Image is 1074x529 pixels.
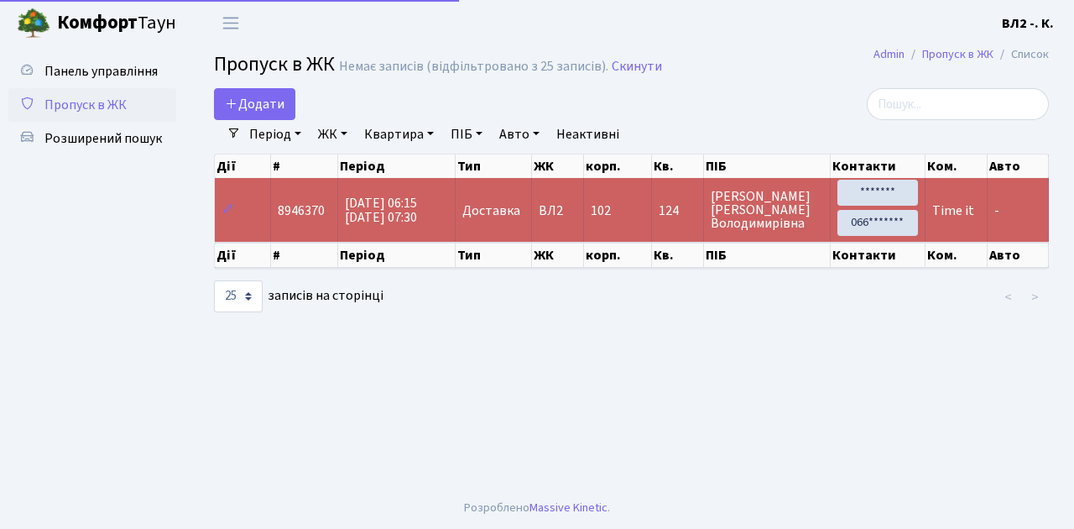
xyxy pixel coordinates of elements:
[539,204,577,217] span: ВЛ2
[532,155,585,178] th: ЖК
[214,280,263,312] select: записів на сторінці
[339,59,608,75] div: Немає записів (відфільтровано з 25 записів).
[57,9,138,36] b: Комфорт
[988,243,1049,268] th: Авто
[210,9,252,37] button: Переключити навігацію
[831,155,925,178] th: Контакти
[993,45,1049,64] li: Список
[848,37,1074,72] nav: breadcrumb
[338,243,456,268] th: Період
[215,243,271,268] th: Дії
[214,50,335,79] span: Пропуск в ЖК
[462,204,520,217] span: Доставка
[932,202,974,220] span: Time it
[584,243,652,268] th: корп.
[8,122,176,155] a: Розширений пошук
[994,202,999,220] span: -
[311,120,354,149] a: ЖК
[659,204,696,217] span: 124
[529,499,607,516] a: Massive Kinetic
[17,7,50,40] img: logo.png
[357,120,441,149] a: Квартира
[925,243,988,268] th: Ком.
[338,155,456,178] th: Період
[652,155,704,178] th: Кв.
[44,96,127,114] span: Пропуск в ЖК
[591,202,611,220] span: 102
[214,280,383,312] label: записів на сторінці
[711,190,823,230] span: [PERSON_NAME] [PERSON_NAME] Володимирівна
[456,243,531,268] th: Тип
[345,194,417,227] span: [DATE] 06:15 [DATE] 07:30
[584,155,652,178] th: корп.
[532,243,585,268] th: ЖК
[444,120,489,149] a: ПІБ
[44,129,162,148] span: Розширений пошук
[271,155,338,178] th: #
[57,9,176,38] span: Таун
[612,59,662,75] a: Скинути
[44,62,158,81] span: Панель управління
[922,45,993,63] a: Пропуск в ЖК
[1002,13,1054,34] a: ВЛ2 -. К.
[873,45,905,63] a: Admin
[831,243,925,268] th: Контакти
[704,243,831,268] th: ПІБ
[925,155,988,178] th: Ком.
[1002,14,1054,33] b: ВЛ2 -. К.
[214,88,295,120] a: Додати
[456,155,531,178] th: Тип
[704,155,831,178] th: ПІБ
[278,202,325,220] span: 8946370
[493,120,546,149] a: Авто
[271,243,338,268] th: #
[215,155,271,178] th: Дії
[867,88,1049,120] input: Пошук...
[652,243,704,268] th: Кв.
[8,88,176,122] a: Пропуск в ЖК
[464,499,610,517] div: Розроблено .
[550,120,626,149] a: Неактивні
[242,120,308,149] a: Період
[225,95,284,113] span: Додати
[988,155,1049,178] th: Авто
[8,55,176,88] a: Панель управління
